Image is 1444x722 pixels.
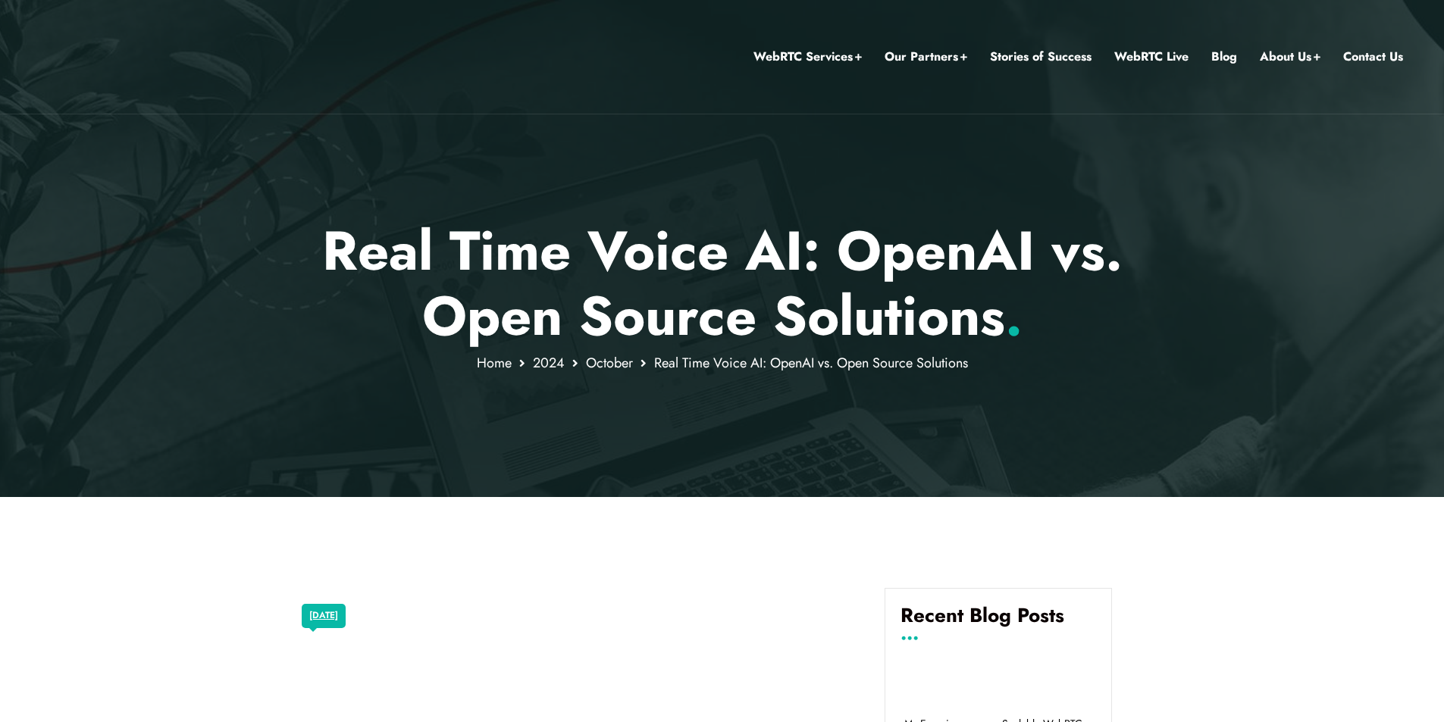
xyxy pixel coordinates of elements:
[309,606,338,626] a: [DATE]
[1260,47,1320,67] a: About Us
[477,353,512,373] a: Home
[654,353,968,373] span: Real Time Voice AI: OpenAI vs. Open Source Solutions
[533,353,565,373] a: 2024
[586,353,633,373] a: October
[278,218,1166,349] p: Real Time Voice AI: OpenAI vs. Open Source Solutions
[990,47,1092,67] a: Stories of Success
[885,47,967,67] a: Our Partners
[901,604,1096,639] h4: Recent Blog Posts
[1211,47,1237,67] a: Blog
[1114,47,1189,67] a: WebRTC Live
[1343,47,1403,67] a: Contact Us
[753,47,862,67] a: WebRTC Services
[1005,277,1023,355] span: .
